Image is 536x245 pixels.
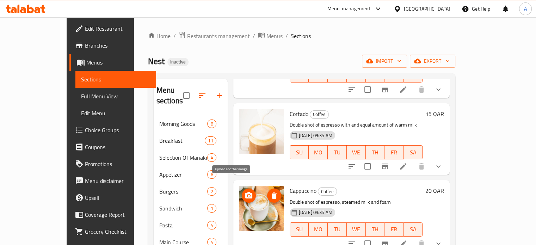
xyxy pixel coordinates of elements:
[207,221,216,229] div: items
[343,158,360,175] button: sort-choices
[296,209,335,216] span: [DATE] 09:35 AM
[85,143,150,151] span: Coupons
[309,145,328,159] button: MO
[85,24,150,33] span: Edit Restaurant
[154,217,228,234] div: Pasta4
[69,139,156,155] a: Coupons
[331,147,344,158] span: TU
[159,187,208,196] span: Burgers
[75,105,156,122] a: Edit Menu
[242,189,256,203] button: upload picture
[347,145,366,159] button: WE
[327,5,371,13] div: Menu-management
[384,145,403,159] button: FR
[312,147,325,158] span: MO
[360,159,375,174] span: Select to update
[239,186,284,231] img: Cappuccino
[293,224,306,234] span: SU
[159,153,208,162] span: Selection Of Manakish
[376,81,393,98] button: Branch-specific-item
[403,145,423,159] button: SA
[81,109,150,117] span: Edit Menu
[410,55,455,68] button: export
[86,58,150,67] span: Menus
[290,121,423,129] p: Double shot of espresso with and equal amount of warm milk
[347,222,366,237] button: WE
[350,224,363,234] span: WE
[148,31,455,41] nav: breadcrumb
[208,222,216,229] span: 4
[413,81,430,98] button: delete
[399,162,407,171] a: Edit menu item
[266,32,283,40] span: Menus
[430,81,447,98] button: show more
[194,87,211,104] span: Sort sections
[159,120,208,128] span: Morning Goods
[239,109,284,154] img: Cortado
[425,186,444,196] h6: 20 QAR
[310,110,328,118] span: Coffee
[154,200,228,217] div: Sandwich1
[69,223,156,240] a: Grocery Checklist
[179,31,250,41] a: Restaurants management
[75,88,156,105] a: Full Menu View
[205,137,216,144] span: 11
[309,222,328,237] button: MO
[173,32,176,40] li: /
[85,227,150,236] span: Grocery Checklist
[524,5,527,13] span: A
[85,177,150,185] span: Menu disclaimer
[328,222,347,237] button: TU
[69,54,156,71] a: Menus
[253,32,255,40] li: /
[207,204,216,213] div: items
[290,185,316,196] span: Cappuccino
[154,115,228,132] div: Morning Goods8
[69,20,156,37] a: Edit Restaurant
[404,5,450,13] div: [GEOGRAPHIC_DATA]
[159,136,205,145] span: Breakfast
[69,172,156,189] a: Menu disclaimer
[387,224,401,234] span: FR
[369,224,382,234] span: TH
[425,109,444,119] h6: 15 QAR
[154,166,228,183] div: Appetizer6
[267,189,281,203] button: delete image
[384,222,403,237] button: FR
[85,194,150,202] span: Upsell
[187,32,250,40] span: Restaurants management
[156,85,183,106] h2: Menu sections
[290,145,309,159] button: SU
[403,222,423,237] button: SA
[69,206,156,223] a: Coverage Report
[69,37,156,54] a: Branches
[434,162,443,171] svg: Show Choices
[312,224,325,234] span: MO
[85,126,150,134] span: Choice Groups
[208,171,216,178] span: 6
[208,154,216,161] span: 4
[399,85,407,94] a: Edit menu item
[154,183,228,200] div: Burgers2
[69,155,156,172] a: Promotions
[258,31,283,41] a: Menus
[430,158,447,175] button: show more
[406,224,420,234] span: SA
[328,145,347,159] button: TU
[368,57,401,66] span: import
[207,120,216,128] div: items
[159,170,208,179] span: Appetizer
[154,132,228,149] div: Breakfast11
[207,187,216,196] div: items
[69,122,156,139] a: Choice Groups
[406,147,420,158] span: SA
[159,221,208,229] span: Pasta
[290,198,423,207] p: Double shot of espresso, steamed milk and foam
[148,32,171,40] a: Home
[387,147,401,158] span: FR
[369,147,382,158] span: TH
[75,71,156,88] a: Sections
[291,32,311,40] span: Sections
